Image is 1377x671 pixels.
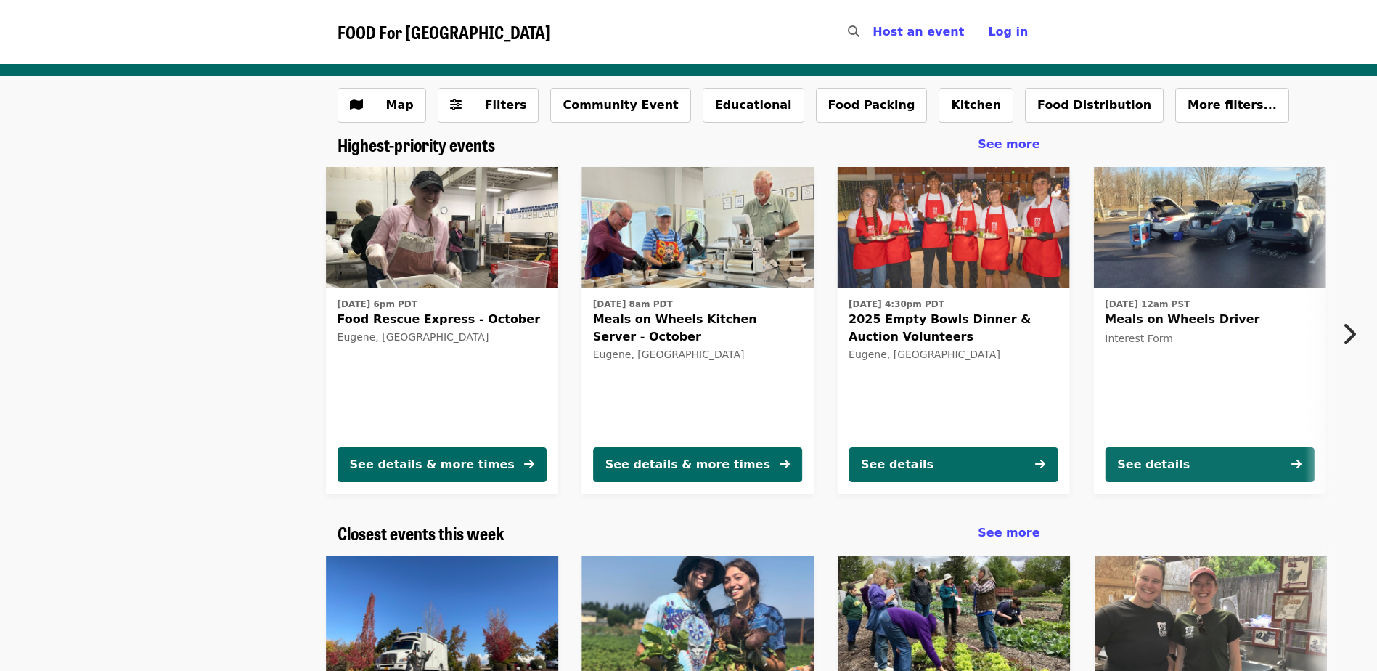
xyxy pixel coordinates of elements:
[988,25,1028,38] span: Log in
[873,25,964,38] a: Host an event
[861,456,933,473] div: See details
[978,524,1039,542] a: See more
[1341,320,1356,348] i: chevron-right icon
[326,167,558,494] a: See details for "Food Rescue Express - October"
[593,298,673,311] time: [DATE] 8am PDT
[1105,311,1314,328] span: Meals on Wheels Driver
[350,456,515,473] div: See details & more times
[1175,88,1289,123] button: More filters...
[326,523,1052,544] div: Closest events this week
[1105,447,1314,482] button: See details
[450,98,462,112] i: sliders-h icon
[338,19,551,44] span: FOOD For [GEOGRAPHIC_DATA]
[703,88,804,123] button: Educational
[338,22,551,43] a: FOOD For [GEOGRAPHIC_DATA]
[1105,298,1190,311] time: [DATE] 12am PST
[338,331,547,343] div: Eugene, [GEOGRAPHIC_DATA]
[1093,167,1325,494] a: See details for "Meals on Wheels Driver"
[593,349,802,361] div: Eugene, [GEOGRAPHIC_DATA]
[1105,333,1173,344] span: Interest Form
[849,298,944,311] time: [DATE] 4:30pm PDT
[326,167,558,289] img: Food Rescue Express - October organized by FOOD For Lane County
[849,349,1058,361] div: Eugene, [GEOGRAPHIC_DATA]
[593,447,802,482] button: See details & more times
[338,523,504,544] a: Closest events this week
[438,88,539,123] button: Filters (0 selected)
[1093,167,1325,289] img: Meals on Wheels Driver organized by FOOD For Lane County
[849,447,1058,482] button: See details
[338,311,547,328] span: Food Rescue Express - October
[1117,456,1190,473] div: See details
[868,15,880,49] input: Search
[524,457,534,471] i: arrow-right icon
[1025,88,1164,123] button: Food Distribution
[350,98,363,112] i: map icon
[581,167,814,289] img: Meals on Wheels Kitchen Server - October organized by FOOD For Lane County
[1188,98,1277,112] span: More filters...
[1329,314,1377,354] button: Next item
[581,167,814,494] a: See details for "Meals on Wheels Kitchen Server - October"
[338,298,417,311] time: [DATE] 6pm PDT
[326,134,1052,155] div: Highest-priority events
[338,447,547,482] button: See details & more times
[978,137,1039,151] span: See more
[338,131,495,157] span: Highest-priority events
[978,526,1039,540] span: See more
[849,311,1058,346] span: 2025 Empty Bowls Dinner & Auction Volunteers
[485,98,527,112] span: Filters
[939,88,1013,123] button: Kitchen
[837,167,1069,289] img: 2025 Empty Bowls Dinner & Auction Volunteers organized by FOOD For Lane County
[593,311,802,346] span: Meals on Wheels Kitchen Server - October
[780,457,790,471] i: arrow-right icon
[386,98,414,112] span: Map
[338,134,495,155] a: Highest-priority events
[338,520,504,545] span: Closest events this week
[976,17,1039,46] button: Log in
[1035,457,1045,471] i: arrow-right icon
[1291,457,1302,471] i: arrow-right icon
[338,88,426,123] button: Show map view
[848,25,859,38] i: search icon
[550,88,690,123] button: Community Event
[605,456,770,473] div: See details & more times
[816,88,928,123] button: Food Packing
[837,167,1069,494] a: See details for "2025 Empty Bowls Dinner & Auction Volunteers"
[978,136,1039,153] a: See more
